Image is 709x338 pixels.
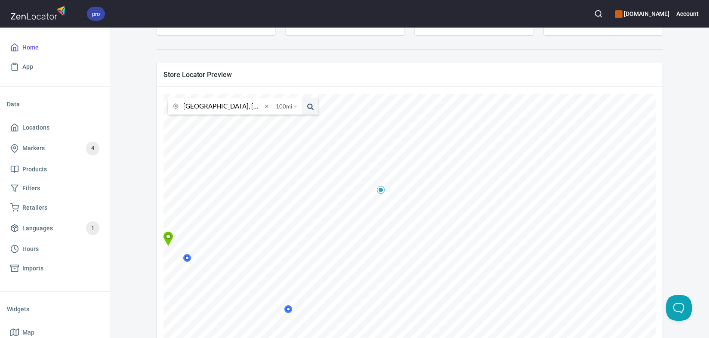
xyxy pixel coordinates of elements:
[86,143,99,153] span: 4
[22,42,39,53] span: Home
[676,4,699,23] button: Account
[7,137,103,160] a: Markers4
[7,299,103,319] li: Widgets
[22,223,53,234] span: Languages
[7,198,103,217] a: Retailers
[22,183,40,194] span: Filters
[7,179,103,198] a: Filters
[22,164,47,175] span: Products
[22,62,33,72] span: App
[7,118,103,137] a: Locations
[87,7,105,21] div: pro
[589,4,608,23] button: Search
[22,202,47,213] span: Retailers
[7,239,103,259] a: Hours
[10,3,68,22] img: zenlocator
[22,143,45,154] span: Markers
[7,94,103,115] li: Data
[615,10,623,18] button: color-CE600E
[86,223,99,233] span: 1
[183,98,262,115] input: search
[22,244,39,254] span: Hours
[163,70,656,79] span: Store Locator Preview
[7,57,103,77] a: App
[676,9,699,19] h6: Account
[666,295,692,321] iframe: Help Scout Beacon - Open
[87,9,105,19] span: pro
[7,259,103,278] a: Imports
[615,4,669,23] div: Manage your apps
[7,38,103,57] a: Home
[276,98,292,115] span: 100 mi
[7,217,103,239] a: Languages1
[615,9,669,19] h6: [DOMAIN_NAME]
[22,327,34,338] span: Map
[22,263,43,274] span: Imports
[7,160,103,179] a: Products
[22,122,49,133] span: Locations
